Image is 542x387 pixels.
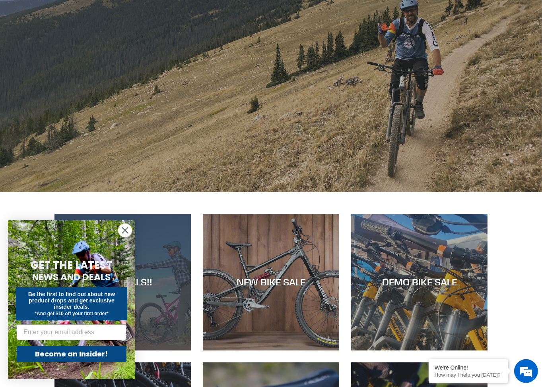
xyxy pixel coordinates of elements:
p: How may I help you today? [435,372,502,378]
div: NEW BIKE SALE [203,276,339,288]
a: DEMO BIKE SALE [351,214,488,350]
span: GET THE LATEST [31,258,113,272]
span: Be the first to find out about new product drops and get exclusive insider deals. [28,291,115,310]
span: NEWS AND DEALS [33,271,111,283]
a: NEW BIKE SALE [203,214,339,350]
button: Close dialog [118,223,132,237]
span: *And get $10 off your first order* [35,311,108,316]
input: Enter your email address [17,324,126,340]
div: We're Online! [435,364,502,371]
div: DEMO BIKE SALE [351,276,488,288]
button: Become an Insider! [17,346,126,362]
